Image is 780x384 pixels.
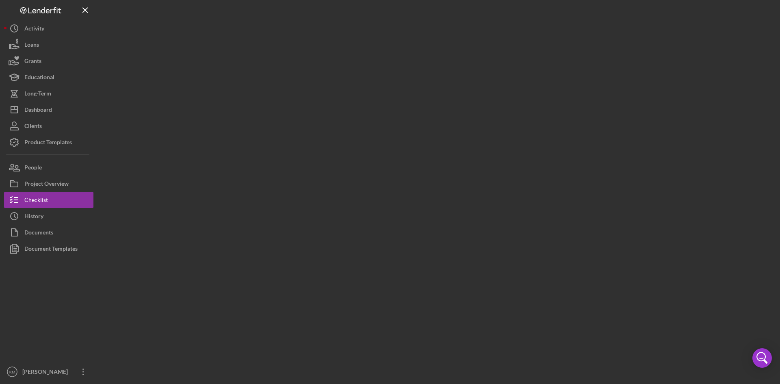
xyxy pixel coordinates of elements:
div: Clients [24,118,42,136]
button: Product Templates [4,134,93,150]
button: Long-Term [4,85,93,102]
div: Long-Term [24,85,51,104]
button: Documents [4,224,93,241]
button: History [4,208,93,224]
button: KM[PERSON_NAME] [4,364,93,380]
div: Loans [24,37,39,55]
div: Project Overview [24,176,69,194]
div: Dashboard [24,102,52,120]
button: Loans [4,37,93,53]
div: People [24,159,42,178]
button: Document Templates [4,241,93,257]
div: [PERSON_NAME] [20,364,73,382]
div: Activity [24,20,44,39]
div: History [24,208,43,226]
div: Open Intercom Messenger [752,348,772,368]
button: Activity [4,20,93,37]
button: Educational [4,69,93,85]
button: Clients [4,118,93,134]
button: Dashboard [4,102,93,118]
button: People [4,159,93,176]
button: Project Overview [4,176,93,192]
text: KM [9,370,15,374]
div: Grants [24,53,41,71]
div: Document Templates [24,241,78,259]
button: Checklist [4,192,93,208]
button: Grants [4,53,93,69]
div: Product Templates [24,134,72,152]
div: Checklist [24,192,48,210]
div: Educational [24,69,54,87]
div: Documents [24,224,53,243]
